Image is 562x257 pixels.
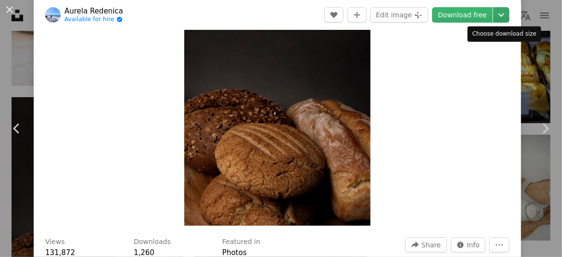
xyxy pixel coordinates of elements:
[432,7,493,23] a: Download free
[489,237,510,253] button: More Actions
[468,26,541,42] div: Choose download size
[134,248,154,257] span: 1,260
[347,7,367,23] button: Add to Collection
[421,238,441,252] span: Share
[467,238,480,252] span: Info
[45,7,61,23] img: Go to Aurela Redenica's profile
[493,7,510,23] button: Choose download size
[64,6,123,16] a: Aurela Redenica
[370,7,428,23] button: Edit image
[222,248,247,257] a: Photos
[45,237,65,247] h3: Views
[451,237,486,253] button: Stats about this image
[64,16,123,24] a: Available for hire
[405,237,447,253] button: Share this image
[324,7,344,23] button: Like
[528,82,562,175] a: Next
[45,248,75,257] span: 131,872
[222,237,260,247] h3: Featured in
[134,237,171,247] h3: Downloads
